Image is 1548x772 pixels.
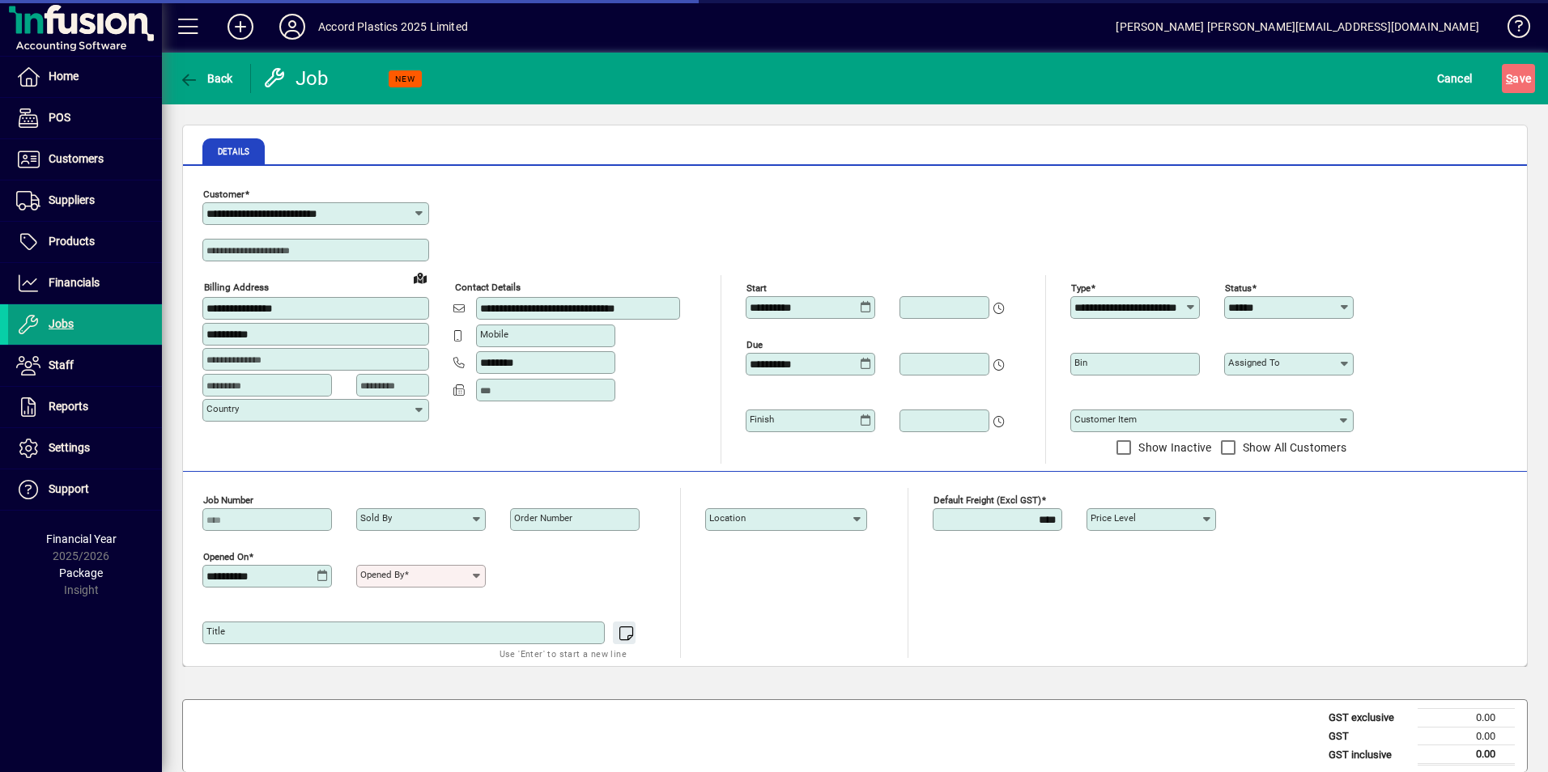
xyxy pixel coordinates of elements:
[1240,439,1347,456] label: Show All Customers
[46,532,117,545] span: Financial Year
[8,428,162,469] a: Settings
[1418,709,1515,727] td: 0.00
[1437,66,1473,91] span: Cancel
[1320,709,1418,727] td: GST exclusive
[1071,282,1091,294] mat-label: Type
[750,414,774,425] mat-label: Finish
[215,12,266,41] button: Add
[203,551,249,562] mat-label: Opened On
[175,64,237,93] button: Back
[8,263,162,303] a: Financials
[360,569,404,580] mat-label: Opened by
[1433,64,1477,93] button: Cancel
[1091,512,1136,524] mat-label: Price Level
[8,387,162,427] a: Reports
[49,193,95,206] span: Suppliers
[709,512,746,524] mat-label: Location
[49,235,95,248] span: Products
[49,358,74,371] span: Staff
[179,72,233,85] span: Back
[933,494,1041,506] mat-label: Default Freight (excl GST)
[480,329,508,340] mat-label: Mobile
[206,626,225,637] mat-label: Title
[1502,64,1535,93] button: Save
[1074,414,1137,425] mat-label: Customer Item
[1506,72,1512,85] span: S
[49,111,70,124] span: POS
[49,441,90,454] span: Settings
[1225,282,1252,294] mat-label: Status
[1135,439,1211,456] label: Show Inactive
[49,400,88,413] span: Reports
[49,276,100,289] span: Financials
[263,66,332,91] div: Job
[8,469,162,510] a: Support
[514,512,572,524] mat-label: Order number
[395,74,415,84] span: NEW
[1116,14,1479,40] div: [PERSON_NAME] [PERSON_NAME][EMAIL_ADDRESS][DOMAIN_NAME]
[8,222,162,262] a: Products
[1418,727,1515,745] td: 0.00
[206,403,239,414] mat-label: Country
[1228,357,1280,368] mat-label: Assigned to
[746,282,767,294] mat-label: Start
[49,317,74,330] span: Jobs
[360,512,392,524] mat-label: Sold by
[162,64,251,93] app-page-header-button: Back
[8,139,162,180] a: Customers
[8,180,162,221] a: Suppliers
[746,339,763,350] mat-label: Due
[49,482,89,495] span: Support
[203,494,253,506] mat-label: Job number
[1320,745,1418,765] td: GST inclusive
[1074,357,1087,368] mat-label: Bin
[8,346,162,386] a: Staff
[218,148,249,156] span: Details
[500,644,627,663] mat-hint: Use 'Enter' to start a new line
[1320,727,1418,745] td: GST
[1506,66,1531,91] span: ave
[203,189,245,200] mat-label: Customer
[407,265,433,291] a: View on map
[49,70,79,83] span: Home
[318,14,468,40] div: Accord Plastics 2025 Limited
[8,57,162,97] a: Home
[1495,3,1528,56] a: Knowledge Base
[266,12,318,41] button: Profile
[1418,745,1515,765] td: 0.00
[8,98,162,138] a: POS
[59,566,103,579] span: Package
[49,152,104,165] span: Customers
